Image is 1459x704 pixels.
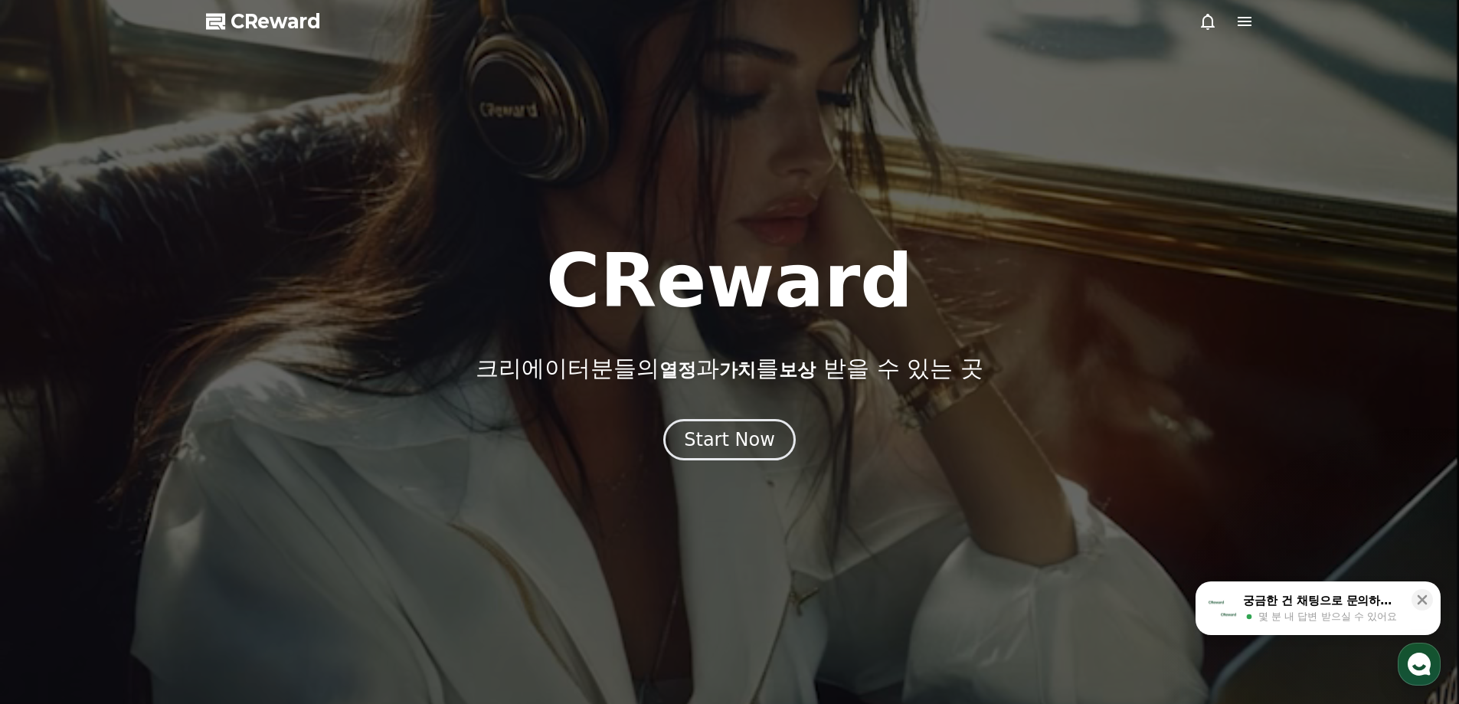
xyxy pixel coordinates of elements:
[684,427,775,452] div: Start Now
[663,434,796,449] a: Start Now
[231,9,321,34] span: CReward
[546,244,913,318] h1: CReward
[476,355,983,382] p: 크리에이터분들의 과 를 받을 수 있는 곳
[206,9,321,34] a: CReward
[779,359,816,381] span: 보상
[719,359,756,381] span: 가치
[659,359,696,381] span: 열정
[663,419,796,460] button: Start Now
